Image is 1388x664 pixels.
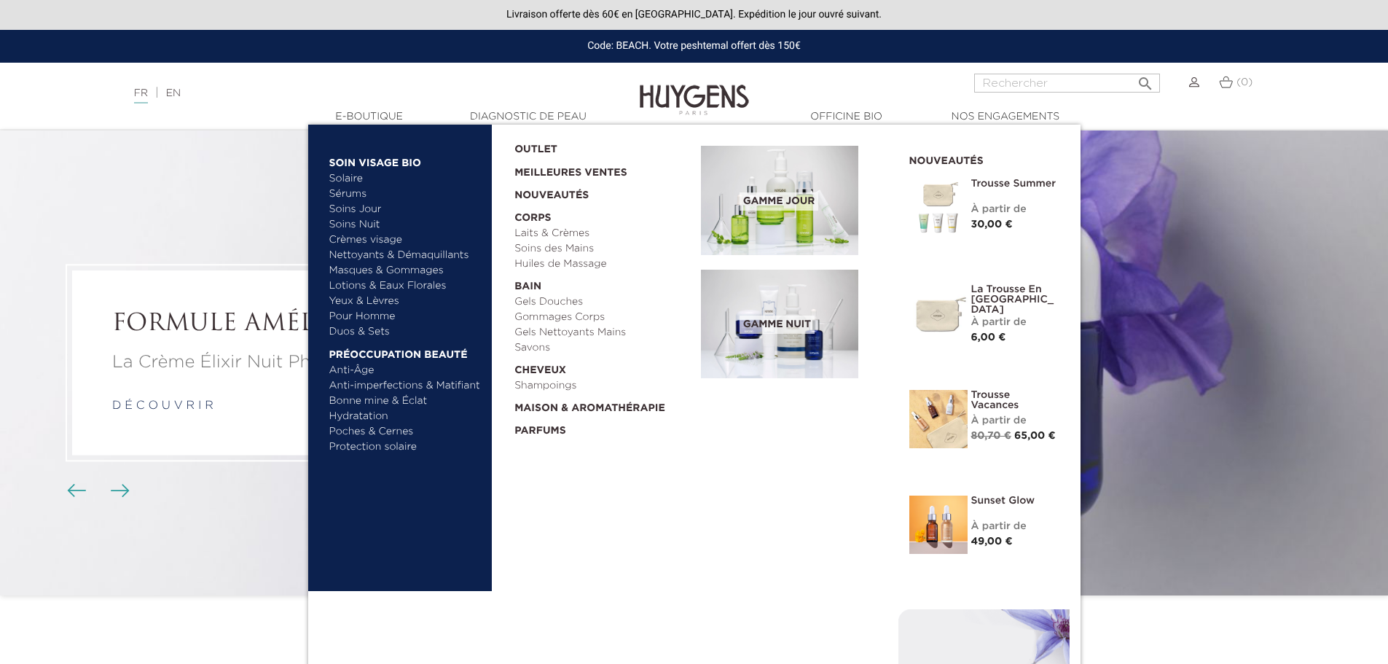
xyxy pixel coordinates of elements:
[971,390,1059,410] a: Trousse Vacances
[514,416,691,439] a: Parfums
[514,257,691,272] a: Huiles de Massage
[971,332,1006,343] span: 6,00 €
[701,146,887,255] a: Gamme jour
[740,316,815,334] span: Gamme nuit
[774,109,920,125] a: Officine Bio
[329,394,482,409] a: Bonne mine & Éclat
[134,88,148,103] a: FR
[909,390,968,448] img: La Trousse vacances
[329,378,482,394] a: Anti-imperfections & Matifiant
[329,409,482,424] a: Hydratation
[112,350,420,376] p: La Crème Élixir Nuit Phyto-Rétinol
[329,340,482,363] a: Préoccupation beauté
[909,496,968,554] img: Sunset glow- un teint éclatant
[971,179,1059,189] a: Trousse Summer
[297,109,442,125] a: E-Boutique
[514,310,691,325] a: Gommages Corps
[971,431,1011,441] span: 80,70 €
[971,219,1013,230] span: 30,00 €
[329,424,482,440] a: Poches & Cernes
[971,315,1059,330] div: À partir de
[1236,77,1252,87] span: (0)
[909,284,968,343] img: La Trousse en Coton
[974,74,1160,93] input: Rechercher
[1132,69,1158,89] button: 
[701,146,858,255] img: routine_jour_banner.jpg
[329,217,468,233] a: Soins Nuit
[329,233,482,248] a: Crèmes visage
[701,270,887,379] a: Gamme nuit
[933,109,1078,125] a: Nos engagements
[971,284,1059,315] a: La Trousse en [GEOGRAPHIC_DATA]
[514,241,691,257] a: Soins des Mains
[514,157,678,181] a: Meilleures Ventes
[740,192,818,211] span: Gamme jour
[701,270,858,379] img: routine_nuit_banner.jpg
[1014,431,1056,441] span: 65,00 €
[329,363,482,378] a: Anti-Âge
[73,480,120,502] div: Boutons du carrousel
[971,496,1059,506] a: Sunset Glow
[971,536,1013,547] span: 49,00 €
[329,278,482,294] a: Lotions & Eaux Florales
[514,181,691,203] a: Nouveautés
[514,394,691,416] a: Maison & Aromathérapie
[112,310,420,338] h2: FORMULE AMÉLIORÉE
[514,378,691,394] a: Shampoings
[514,272,691,294] a: Bain
[329,187,482,202] a: Sérums
[909,150,1059,168] h2: Nouveautés
[329,440,482,455] a: Protection solaire
[971,519,1059,534] div: À partir de
[329,309,482,324] a: Pour Homme
[112,401,213,413] a: d é c o u v r i r
[329,202,482,217] a: Soins Jour
[1137,71,1154,88] i: 
[127,85,568,102] div: |
[514,203,691,226] a: Corps
[514,325,691,340] a: Gels Nettoyants Mains
[909,179,968,237] img: Trousse Summer
[329,324,482,340] a: Duos & Sets
[166,88,181,98] a: EN
[329,248,482,263] a: Nettoyants & Démaquillants
[640,61,749,117] img: Huygens
[514,294,691,310] a: Gels Douches
[329,148,482,171] a: Soin Visage Bio
[971,413,1059,429] div: À partir de
[514,340,691,356] a: Savons
[329,294,482,309] a: Yeux & Lèvres
[329,171,482,187] a: Solaire
[971,202,1059,217] div: À partir de
[514,356,691,378] a: Cheveux
[514,226,691,241] a: Laits & Crèmes
[329,263,482,278] a: Masques & Gommages
[514,135,678,157] a: OUTLET
[455,109,601,125] a: Diagnostic de peau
